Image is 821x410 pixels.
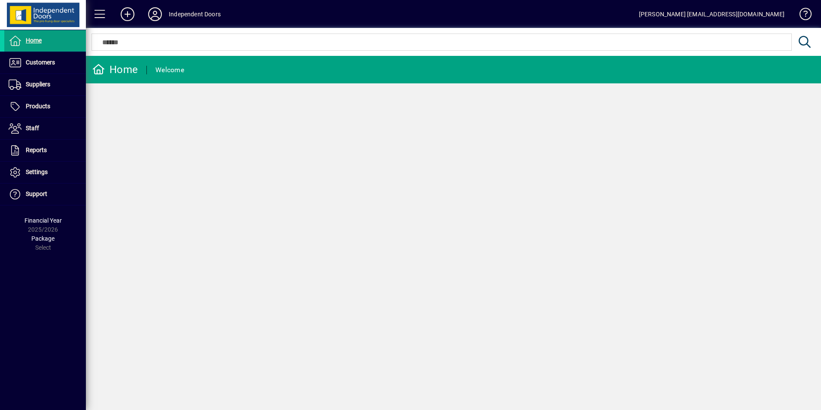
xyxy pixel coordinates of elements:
[26,59,55,66] span: Customers
[141,6,169,22] button: Profile
[31,235,55,242] span: Package
[26,190,47,197] span: Support
[26,103,50,110] span: Products
[639,7,785,21] div: [PERSON_NAME] [EMAIL_ADDRESS][DOMAIN_NAME]
[4,118,86,139] a: Staff
[114,6,141,22] button: Add
[4,52,86,73] a: Customers
[26,147,47,153] span: Reports
[26,125,39,132] span: Staff
[155,63,184,77] div: Welcome
[4,96,86,117] a: Products
[24,217,62,224] span: Financial Year
[793,2,810,30] a: Knowledge Base
[4,184,86,205] a: Support
[4,74,86,95] a: Suppliers
[26,37,42,44] span: Home
[92,63,138,76] div: Home
[4,140,86,161] a: Reports
[26,168,48,175] span: Settings
[169,7,221,21] div: Independent Doors
[26,81,50,88] span: Suppliers
[4,162,86,183] a: Settings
